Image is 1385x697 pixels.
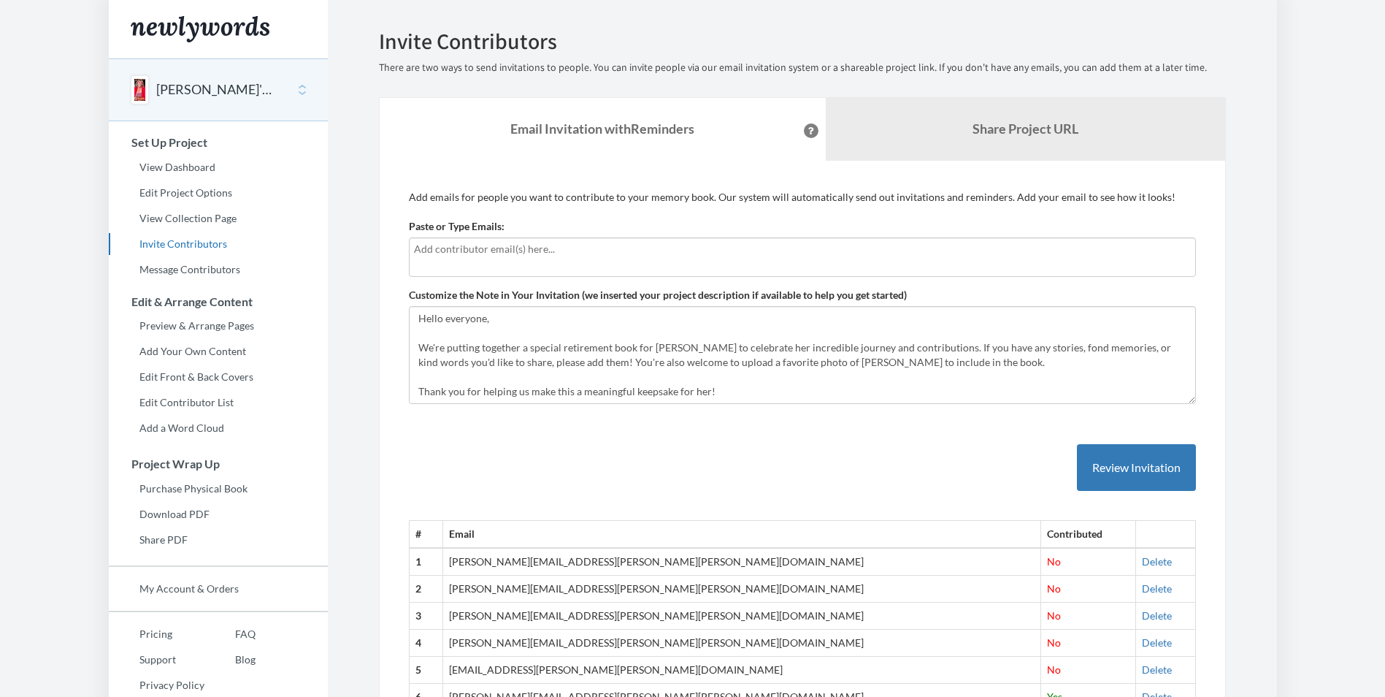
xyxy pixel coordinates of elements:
[1047,582,1061,595] span: No
[110,457,328,471] h3: Project Wrap Up
[109,366,328,388] a: Edit Front & Back Covers
[109,340,328,362] a: Add Your Own Content
[409,306,1196,404] textarea: Hello everyone, We're putting together a special retirement book for [PERSON_NAME] to celebrate h...
[109,315,328,337] a: Preview & Arrange Pages
[442,657,1040,684] td: [EMAIL_ADDRESS][PERSON_NAME][PERSON_NAME][DOMAIN_NAME]
[109,207,328,229] a: View Collection Page
[1047,609,1061,622] span: No
[1047,555,1061,568] span: No
[204,649,256,671] a: Blog
[109,674,204,696] a: Privacy Policy
[379,61,1226,75] p: There are two ways to send invitations to people. You can invite people via our email invitation ...
[442,548,1040,575] td: [PERSON_NAME][EMAIL_ADDRESS][PERSON_NAME][PERSON_NAME][DOMAIN_NAME]
[110,136,328,149] h3: Set Up Project
[442,630,1040,657] td: [PERSON_NAME][EMAIL_ADDRESS][PERSON_NAME][PERSON_NAME][DOMAIN_NAME]
[1047,636,1061,649] span: No
[1077,444,1196,492] button: Review Invitation
[409,219,504,234] label: Paste or Type Emails:
[109,182,328,204] a: Edit Project Options
[409,548,442,575] th: 1
[109,259,328,281] a: Message Contributors
[109,578,328,600] a: My Account & Orders
[972,121,1078,137] b: Share Project URL
[156,80,275,99] button: [PERSON_NAME]'s Retirement
[414,241,1191,257] input: Add contributor email(s) here...
[110,295,328,308] h3: Edit & Arrange Content
[109,417,328,439] a: Add a Word Cloud
[204,623,256,645] a: FAQ
[131,16,269,42] img: Newlywords logo
[1142,582,1172,595] a: Delete
[109,392,328,414] a: Edit Contributor List
[442,521,1040,548] th: Email
[109,503,328,525] a: Download PDF
[379,29,1226,53] h2: Invite Contributors
[109,649,204,671] a: Support
[442,576,1040,603] td: [PERSON_NAME][EMAIL_ADDRESS][PERSON_NAME][PERSON_NAME][DOMAIN_NAME]
[109,623,204,645] a: Pricing
[109,529,328,551] a: Share PDF
[442,603,1040,630] td: [PERSON_NAME][EMAIL_ADDRESS][PERSON_NAME][PERSON_NAME][DOMAIN_NAME]
[510,121,694,137] strong: Email Invitation with Reminders
[1142,609,1172,622] a: Delete
[1142,663,1172,676] a: Delete
[409,288,907,302] label: Customize the Note in Your Invitation (we inserted your project description if available to help ...
[409,521,442,548] th: #
[409,630,442,657] th: 4
[1142,636,1172,649] a: Delete
[409,576,442,603] th: 2
[109,478,328,500] a: Purchase Physical Book
[109,233,328,255] a: Invite Contributors
[1041,521,1136,548] th: Contributed
[409,657,442,684] th: 5
[1142,555,1172,568] a: Delete
[1047,663,1061,676] span: No
[109,156,328,178] a: View Dashboard
[409,603,442,630] th: 3
[409,190,1196,205] p: Add emails for people you want to contribute to your memory book. Our system will automatically s...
